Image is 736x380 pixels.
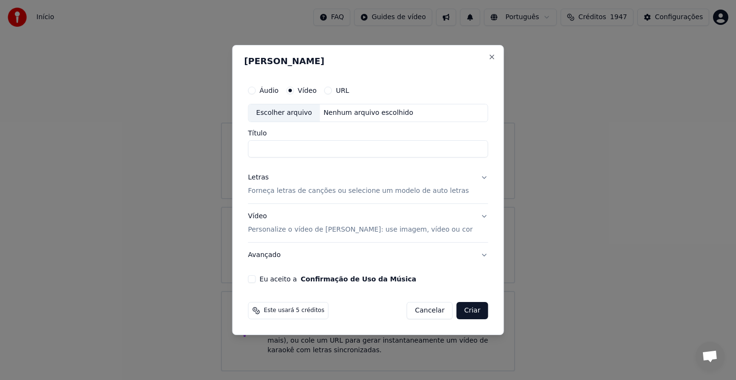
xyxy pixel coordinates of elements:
[407,302,453,319] button: Cancelar
[260,276,416,282] label: Eu aceito a
[248,243,488,268] button: Avançado
[336,87,349,94] label: URL
[248,204,488,242] button: VídeoPersonalize o vídeo de [PERSON_NAME]: use imagem, vídeo ou cor
[264,307,324,314] span: Este usará 5 créditos
[248,173,269,182] div: Letras
[248,130,488,136] label: Título
[301,276,416,282] button: Eu aceito a
[260,87,279,94] label: Áudio
[248,165,488,203] button: LetrasForneça letras de canções ou selecione um modelo de auto letras
[320,108,417,118] div: Nenhum arquivo escolhido
[298,87,317,94] label: Vídeo
[249,104,320,122] div: Escolher arquivo
[248,212,473,235] div: Vídeo
[248,186,469,196] p: Forneça letras de canções ou selecione um modelo de auto letras
[244,57,492,66] h2: [PERSON_NAME]
[248,225,473,235] p: Personalize o vídeo de [PERSON_NAME]: use imagem, vídeo ou cor
[457,302,488,319] button: Criar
